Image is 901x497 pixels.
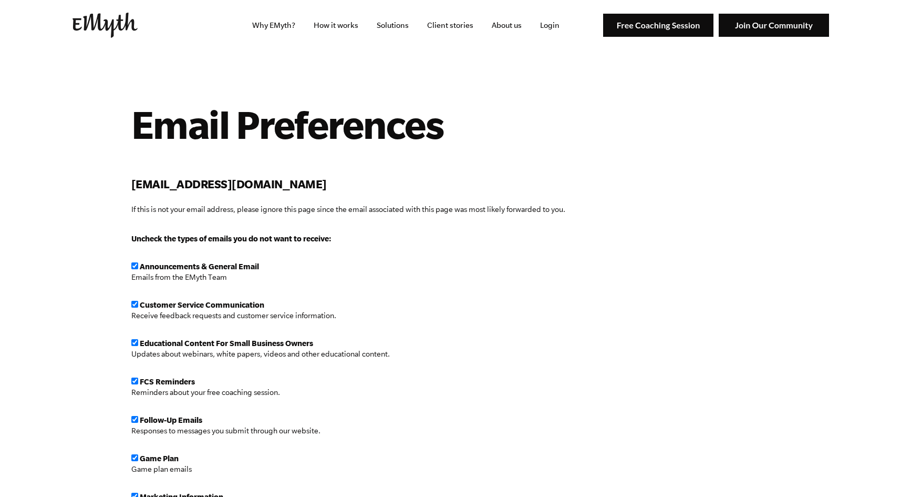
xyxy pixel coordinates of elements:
[131,203,565,216] p: If this is not your email address, please ignore this page since the email associated with this p...
[131,309,572,322] p: Receive feedback requests and customer service information.
[140,454,179,463] span: Game Plan
[131,101,565,147] h1: Email Preferences
[140,415,202,424] span: Follow-Up Emails
[140,300,264,309] span: Customer Service Communication
[73,13,138,38] img: EMyth
[603,14,713,37] img: Free Coaching Session
[140,377,195,386] span: FCS Reminders
[140,339,313,348] span: Educational Content For Small Business Owners
[131,271,572,283] p: Emails from the EMyth Team
[131,386,572,399] p: Reminders about your free coaching session.
[719,14,829,37] img: Join Our Community
[131,463,572,475] p: Game plan emails
[131,348,572,360] p: Updates about webinars, white papers, videos and other educational content.
[131,176,565,192] h2: [EMAIL_ADDRESS][DOMAIN_NAME]
[140,262,259,271] span: Announcements & General Email
[131,232,572,245] p: Uncheck the types of emails you do not want to receive:
[131,424,572,437] p: Responses to messages you submit through our website.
